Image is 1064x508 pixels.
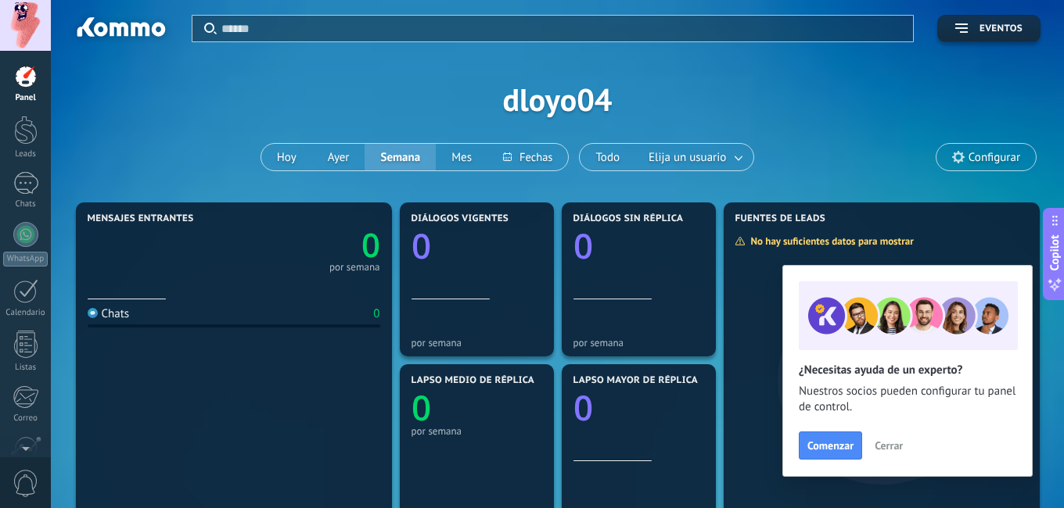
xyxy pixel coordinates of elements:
div: WhatsApp [3,252,48,267]
a: 0 [234,223,380,267]
button: Todo [580,144,635,170]
button: Semana [365,144,436,170]
div: por semana [412,337,542,349]
div: por semana [412,425,542,437]
button: Fechas [487,144,568,170]
div: No hay suficientes datos para mostrar [735,234,925,248]
div: Listas [3,363,49,373]
div: Correo [3,413,49,424]
div: Panel [3,93,49,103]
div: Calendario [3,308,49,318]
span: Comenzar [807,440,854,451]
button: Cerrar [868,434,910,457]
span: Configurar [969,151,1020,164]
span: Diálogos sin réplica [573,213,684,224]
span: Copilot [1047,235,1062,271]
span: Cerrar [875,440,903,451]
text: 0 [361,223,380,267]
button: Elija un usuario [635,144,753,170]
span: Eventos [980,23,1023,34]
span: Fuentes de leads [735,213,826,224]
button: Hoy [261,144,312,170]
span: Lapso medio de réplica [412,375,535,386]
span: Nuestros socios pueden configurar tu panel de control. [799,384,1016,415]
button: Mes [436,144,487,170]
h2: ¿Necesitas ayuda de un experto? [799,363,1016,377]
span: Mensajes entrantes [88,213,194,224]
button: Comenzar [799,431,862,460]
text: 0 [573,222,593,269]
span: Elija un usuario [645,147,729,168]
text: 0 [412,222,431,269]
button: Ayer [312,144,365,170]
div: Chats [88,306,130,321]
div: por semana [329,263,380,271]
text: 0 [573,384,593,431]
div: por semana [573,337,704,349]
div: Leads [3,149,49,159]
button: Eventos [937,15,1041,42]
span: Lapso mayor de réplica [573,375,698,386]
div: Chats [3,199,49,209]
div: 0 [373,306,379,321]
text: 0 [412,384,431,431]
img: Chats [88,308,98,318]
span: Diálogos vigentes [412,213,509,224]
